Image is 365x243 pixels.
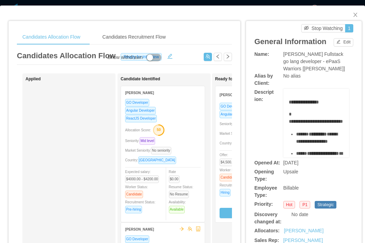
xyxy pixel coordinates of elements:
[187,226,192,231] span: team
[169,175,180,183] span: $0.00
[169,191,189,198] span: No Resume
[169,170,182,181] span: Rate
[138,156,176,164] span: [GEOGRAPHIC_DATA]
[157,128,161,132] text: 50
[151,147,171,154] span: No seniority
[292,212,308,217] span: No date
[254,201,273,207] b: Priority:
[283,201,295,209] span: Hot
[283,169,298,174] span: Upsale
[125,139,158,143] span: Seniority:
[220,122,252,126] span: Seniority:
[121,53,162,61] span: Ready for interview
[283,51,345,71] span: [PERSON_NAME] Fullstack go lang developer - ePaaS Warriors [[PERSON_NAME]]
[220,111,250,118] span: Angular Developer
[220,168,242,179] span: Worker Status:
[140,137,155,145] span: Mid level
[315,201,336,209] span: Strategic
[125,227,154,231] strong: [PERSON_NAME]
[125,191,143,198] span: Candidate
[334,38,353,47] button: icon: editEdit
[125,91,154,95] strong: [PERSON_NAME]
[125,99,149,107] span: GO Developer
[125,149,174,152] span: Market Seniority:
[254,228,280,233] b: Allocators:
[169,206,185,213] span: Available
[125,206,142,213] span: Pre-hiring
[125,158,179,162] span: Country:
[254,36,326,47] article: General Information
[254,237,279,243] b: Sales Rep:
[220,153,240,164] span: Offer:
[17,50,115,61] article: Candidates Allocation Flow
[283,160,298,165] span: [DATE]
[125,175,159,183] span: $4000.00 - $4200.00
[151,124,165,135] button: 50
[345,24,353,32] button: 1
[283,89,349,158] div: rdw-wrapper
[254,169,274,182] b: Opening Type:
[254,160,280,165] b: Opened At:
[125,115,157,122] span: ReactJS Developer
[121,77,217,82] h1: Candidate Identified
[164,52,175,59] button: icon: edit
[215,77,312,82] h1: Ready for Interview
[204,53,212,61] button: icon: usergroup-add
[283,237,323,243] a: [PERSON_NAME]
[254,89,274,102] b: Description:
[196,226,201,231] span: robot
[125,128,151,132] span: Allocation Score:
[169,185,193,196] span: Resume Status:
[125,185,148,196] span: Worker Status:
[301,24,346,32] button: icon: eye-invisibleStop Watching
[179,226,184,231] span: arrow-right
[214,53,222,61] button: icon: left
[108,54,143,61] div: Show withdrawn
[353,12,358,18] i: icon: close
[220,93,249,97] strong: [PERSON_NAME]
[220,183,250,194] span: Recruitment Status:
[169,200,187,211] span: Availability:
[283,185,299,191] span: Billable
[254,212,282,224] b: Discovery changed at:
[26,77,122,82] h1: Applied
[283,73,301,79] span: No alias
[220,103,244,110] span: GO Developer
[220,174,237,181] span: Candidate
[220,189,231,196] span: Hiring
[17,29,86,45] div: Candidates Allocation Flow
[220,132,268,135] span: Market Seniority:
[220,159,237,166] span: $4,500.00
[346,6,365,25] button: Close
[125,200,155,211] span: Recruitment Status:
[125,235,149,243] span: GO Developer
[125,107,156,114] span: Angular Developer
[125,170,162,181] span: Expected salary:
[300,201,310,209] span: P1
[220,141,254,145] span: Country:
[254,185,277,198] b: Employee Type:
[254,73,273,86] b: Alias by Client:
[254,51,269,57] b: Name:
[289,99,344,168] div: rdw-editor
[284,227,324,234] a: [PERSON_NAME]
[224,53,232,61] button: icon: right
[97,29,171,45] div: Candidates Recruitment Flow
